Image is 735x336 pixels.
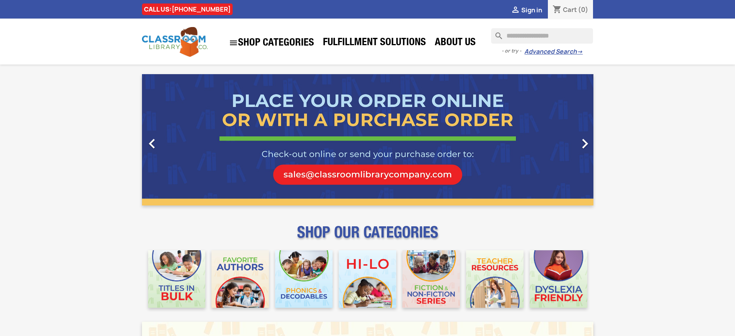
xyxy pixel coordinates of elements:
ul: Carousel container [142,74,593,205]
p: SHOP OUR CATEGORIES [142,230,593,244]
span: - or try - [502,47,524,55]
a: Fulfillment Solutions [319,36,430,51]
img: CLC_Dyslexia_Mobile.jpg [530,250,587,308]
img: CLC_HiLo_Mobile.jpg [339,250,396,308]
a: Advanced Search→ [524,48,583,56]
img: CLC_Favorite_Authors_Mobile.jpg [211,250,269,308]
input: Search [491,28,593,44]
i:  [142,134,162,153]
a: Previous [142,74,210,205]
img: CLC_Teacher_Resources_Mobile.jpg [466,250,524,308]
span: Cart [563,5,577,14]
img: CLC_Fiction_Nonfiction_Mobile.jpg [402,250,460,308]
a: Next [525,74,593,205]
i:  [229,38,238,48]
i: search [491,28,500,37]
span: (0) [578,5,588,14]
div: CALL US: [142,3,233,15]
img: Classroom Library Company [142,27,208,57]
i:  [575,134,595,153]
i: shopping_cart [553,5,562,15]
a: About Us [431,36,480,51]
span: Sign in [521,6,542,14]
i:  [511,6,520,15]
img: CLC_Bulk_Mobile.jpg [148,250,206,308]
a: SHOP CATEGORIES [225,34,318,51]
a: [PHONE_NUMBER] [172,5,231,14]
span: → [577,48,583,56]
img: CLC_Phonics_And_Decodables_Mobile.jpg [275,250,333,308]
a:  Sign in [511,6,542,14]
